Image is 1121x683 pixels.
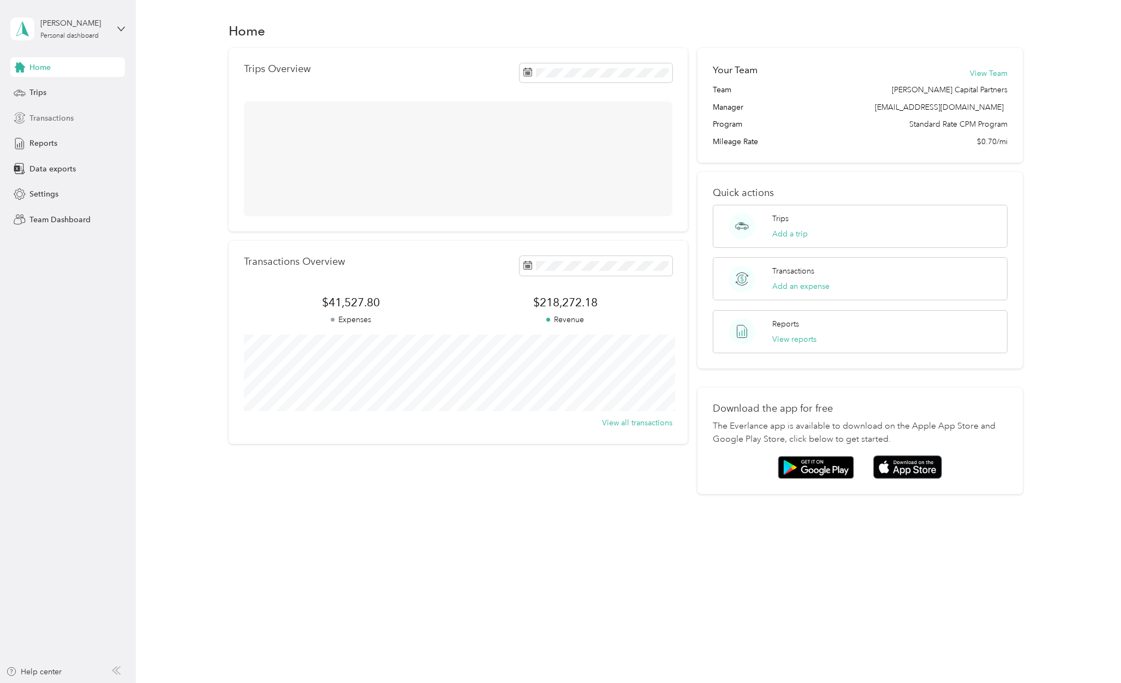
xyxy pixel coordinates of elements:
h1: Home [229,25,265,37]
span: Data exports [29,163,76,175]
span: Program [713,118,742,130]
img: Google play [778,456,854,479]
span: $41,527.80 [244,295,458,310]
iframe: Everlance-gr Chat Button Frame [1060,622,1121,683]
img: App store [873,455,942,479]
p: Quick actions [713,187,1007,199]
p: Reports [772,318,799,330]
span: $218,272.18 [458,295,672,310]
span: Trips [29,87,46,98]
div: Personal dashboard [40,33,99,39]
p: Transactions [772,265,814,277]
p: The Everlance app is available to download on the Apple App Store and Google Play Store, click be... [713,420,1007,446]
p: Trips Overview [244,63,311,75]
button: View reports [772,334,816,345]
button: Help center [6,666,62,678]
span: Transactions [29,112,74,124]
span: Settings [29,188,58,200]
div: [PERSON_NAME] [40,17,109,29]
span: [PERSON_NAME] Capital Partners [892,84,1007,96]
p: Transactions Overview [244,256,345,268]
p: Download the app for free [713,403,1007,414]
h2: Your Team [713,63,758,77]
button: Add an expense [772,281,830,292]
p: Revenue [458,314,672,325]
span: [EMAIL_ADDRESS][DOMAIN_NAME] [875,103,1004,112]
button: View all transactions [602,417,672,429]
span: Team [713,84,731,96]
span: Team Dashboard [29,214,91,225]
span: Standard Rate CPM Program [909,118,1007,130]
span: Home [29,62,51,73]
span: Reports [29,138,57,149]
button: View Team [970,68,1007,79]
span: $0.70/mi [977,136,1007,147]
p: Expenses [244,314,458,325]
button: Add a trip [772,228,808,240]
span: Mileage Rate [713,136,758,147]
p: Trips [772,213,789,224]
span: Manager [713,102,743,113]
